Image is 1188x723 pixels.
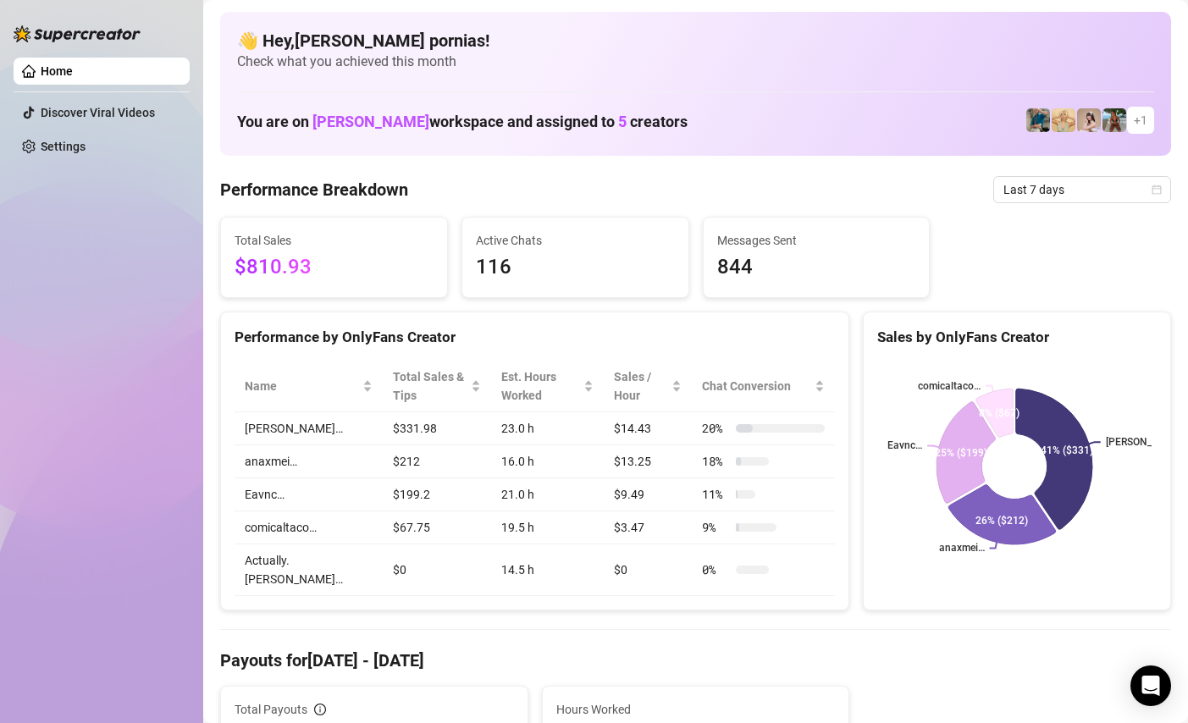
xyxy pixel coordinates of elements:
span: Chat Conversion [702,377,811,395]
td: comicaltaco… [235,511,383,544]
span: Check what you achieved this month [237,52,1154,71]
span: Total Sales [235,231,434,250]
td: 14.5 h [491,544,604,596]
span: calendar [1152,185,1162,195]
td: $212 [383,445,491,478]
a: Home [41,64,73,78]
text: comicaltaco… [919,380,981,392]
h4: Payouts for [DATE] - [DATE] [220,648,1171,672]
span: 11 % [702,485,729,504]
img: logo-BBDzfeDw.svg [14,25,141,42]
span: Total Payouts [235,700,307,719]
td: $14.43 [604,412,692,445]
h4: 👋 Hey, [PERSON_NAME] pornias ! [237,29,1154,52]
td: $13.25 [604,445,692,478]
span: Sales / Hour [614,367,668,405]
span: Name [245,377,359,395]
th: Chat Conversion [692,361,835,412]
td: 19.5 h [491,511,604,544]
div: Open Intercom Messenger [1130,665,1171,706]
td: Eavnc… [235,478,383,511]
td: 23.0 h [491,412,604,445]
div: Est. Hours Worked [501,367,580,405]
td: $0 [604,544,692,596]
span: Messages Sent [717,231,916,250]
span: info-circle [314,704,326,715]
text: Eavnc… [887,440,922,452]
span: Last 7 days [1003,177,1161,202]
span: 20 % [702,419,729,438]
span: 18 % [702,452,729,471]
text: anaxmei… [939,543,985,555]
span: 5 [618,113,627,130]
span: Total Sales & Tips [393,367,467,405]
span: $810.93 [235,251,434,284]
span: 116 [476,251,675,284]
td: $199.2 [383,478,491,511]
th: Total Sales & Tips [383,361,491,412]
img: anaxmei [1077,108,1101,132]
div: Sales by OnlyFans Creator [877,326,1157,349]
span: Hours Worked [556,700,836,719]
span: [PERSON_NAME] [312,113,429,130]
td: Actually.[PERSON_NAME]… [235,544,383,596]
td: $67.75 [383,511,491,544]
img: Eavnc [1026,108,1050,132]
th: Name [235,361,383,412]
span: 9 % [702,518,729,537]
span: 0 % [702,560,729,579]
a: Discover Viral Videos [41,106,155,119]
td: $331.98 [383,412,491,445]
span: 844 [717,251,916,284]
a: Settings [41,140,86,153]
td: 16.0 h [491,445,604,478]
div: Performance by OnlyFans Creator [235,326,835,349]
th: Sales / Hour [604,361,692,412]
td: 21.0 h [491,478,604,511]
img: Libby [1102,108,1126,132]
td: $3.47 [604,511,692,544]
td: anaxmei… [235,445,383,478]
h4: Performance Breakdown [220,178,408,201]
td: $9.49 [604,478,692,511]
td: $0 [383,544,491,596]
img: Actually.Maria [1052,108,1075,132]
span: + 1 [1134,111,1147,130]
td: [PERSON_NAME]… [235,412,383,445]
span: Active Chats [476,231,675,250]
h1: You are on workspace and assigned to creators [237,113,688,131]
